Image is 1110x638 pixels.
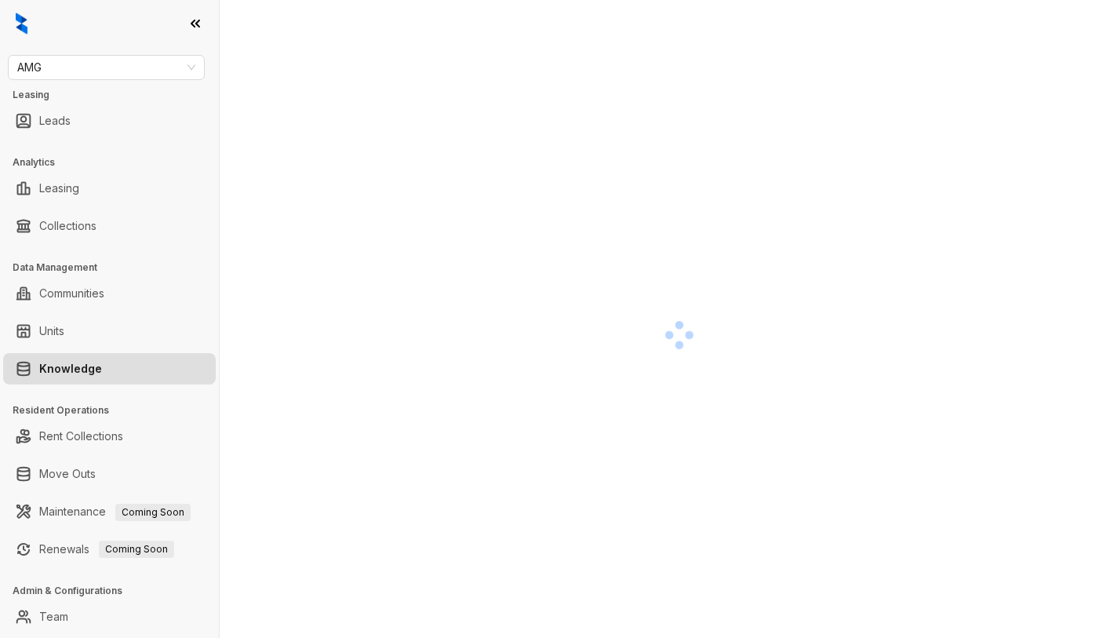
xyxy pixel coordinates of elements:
[3,534,216,565] li: Renewals
[99,541,174,558] span: Coming Soon
[39,105,71,137] a: Leads
[13,88,219,102] h3: Leasing
[3,105,216,137] li: Leads
[3,210,216,242] li: Collections
[39,353,102,385] a: Knowledge
[13,155,219,170] h3: Analytics
[39,278,104,309] a: Communities
[39,173,79,204] a: Leasing
[3,315,216,347] li: Units
[3,353,216,385] li: Knowledge
[39,210,96,242] a: Collections
[3,278,216,309] li: Communities
[39,315,64,347] a: Units
[17,56,195,79] span: AMG
[39,458,96,490] a: Move Outs
[3,458,216,490] li: Move Outs
[3,601,216,633] li: Team
[3,421,216,452] li: Rent Collections
[16,13,27,35] img: logo
[115,504,191,521] span: Coming Soon
[13,261,219,275] h3: Data Management
[13,403,219,417] h3: Resident Operations
[3,173,216,204] li: Leasing
[3,496,216,527] li: Maintenance
[13,584,219,598] h3: Admin & Configurations
[39,421,123,452] a: Rent Collections
[39,601,68,633] a: Team
[39,534,174,565] a: RenewalsComing Soon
